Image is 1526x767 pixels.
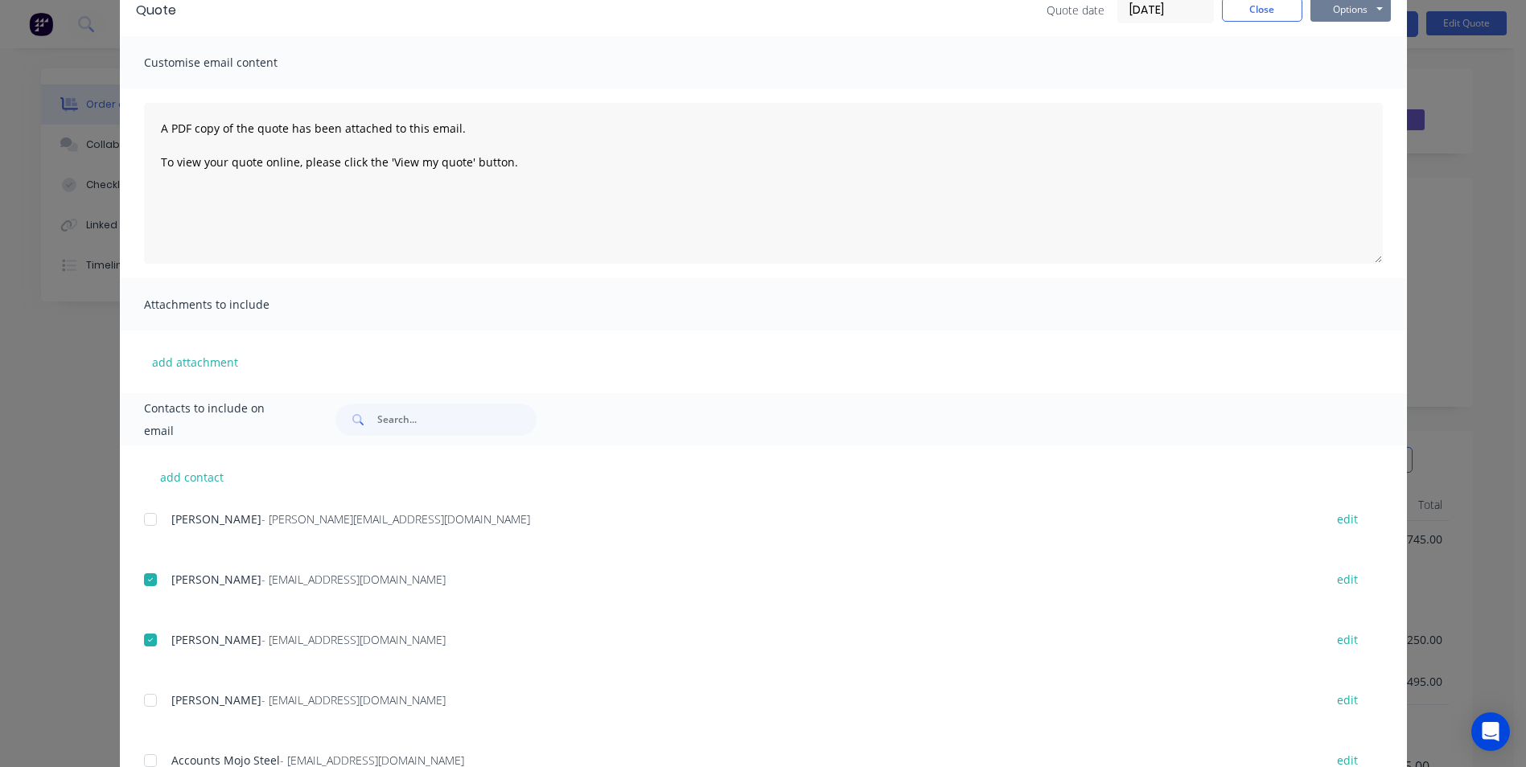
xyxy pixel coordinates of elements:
[261,632,446,647] span: - [EMAIL_ADDRESS][DOMAIN_NAME]
[171,692,261,708] span: [PERSON_NAME]
[171,511,261,527] span: [PERSON_NAME]
[136,1,176,20] div: Quote
[144,293,321,316] span: Attachments to include
[261,572,446,587] span: - [EMAIL_ADDRESS][DOMAIN_NAME]
[1327,508,1368,530] button: edit
[1327,689,1368,711] button: edit
[261,511,530,527] span: - [PERSON_NAME][EMAIL_ADDRESS][DOMAIN_NAME]
[377,404,537,436] input: Search...
[144,350,246,374] button: add attachment
[261,692,446,708] span: - [EMAIL_ADDRESS][DOMAIN_NAME]
[144,465,241,489] button: add contact
[1471,712,1510,751] div: Open Intercom Messenger
[144,51,321,74] span: Customise email content
[1327,629,1368,650] button: edit
[1327,568,1368,590] button: edit
[171,632,261,647] span: [PERSON_NAME]
[144,103,1383,264] textarea: A PDF copy of the quote has been attached to this email. To view your quote online, please click ...
[1047,2,1104,18] span: Quote date
[144,397,296,442] span: Contacts to include on email
[171,572,261,587] span: [PERSON_NAME]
